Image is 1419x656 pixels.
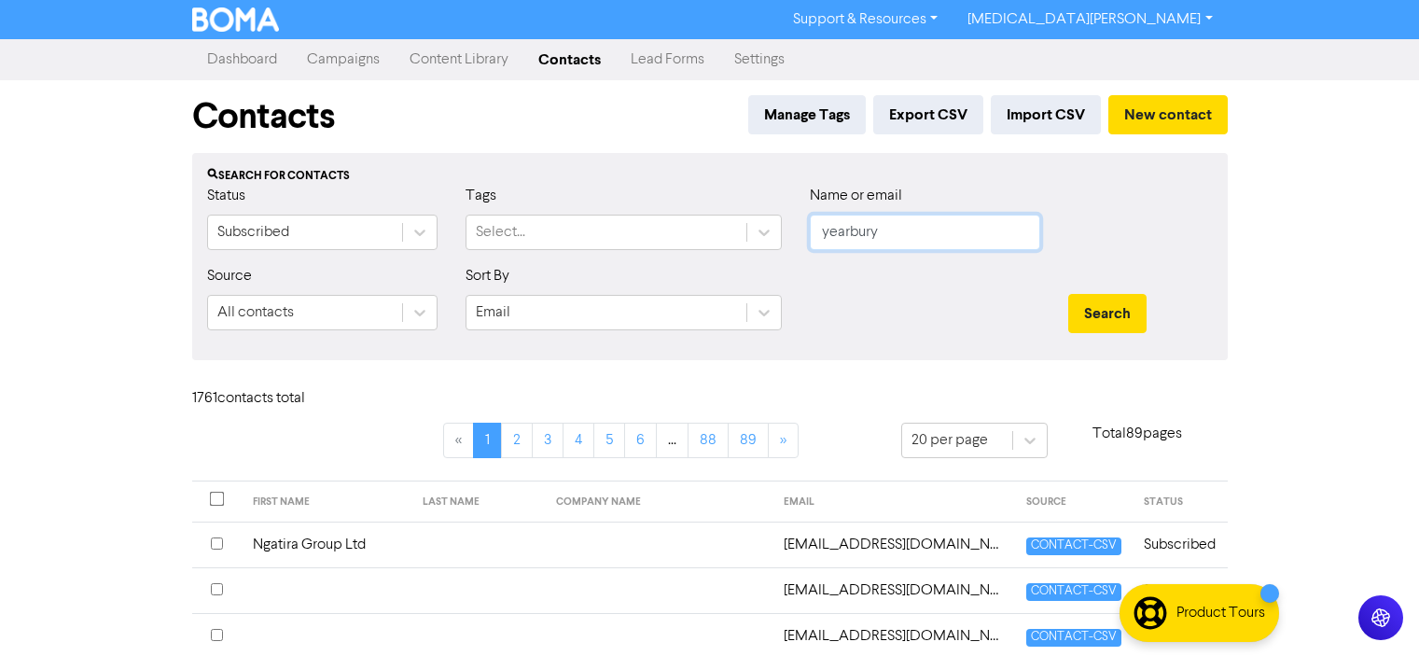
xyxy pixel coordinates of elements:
td: 102clarkhouse@gmail.com [772,567,1015,613]
div: 20 per page [911,429,988,452]
button: Manage Tags [748,95,866,134]
label: Sort By [466,265,509,287]
a: Campaigns [292,41,395,78]
span: CONTACT-CSV [1026,537,1121,555]
a: [MEDICAL_DATA][PERSON_NAME] [953,5,1227,35]
th: COMPANY NAME [545,482,773,523]
td: Ngatira Group Ltd [242,522,411,567]
label: Tags [466,185,496,207]
div: Select... [476,221,525,244]
button: Export CSV [873,95,983,134]
label: Status [207,185,245,207]
a: Content Library [395,41,523,78]
div: All contacts [217,301,294,324]
span: CONTACT-CSV [1026,583,1121,601]
a: » [768,423,799,458]
a: Page 5 [593,423,625,458]
span: CONTACT-CSV [1026,629,1121,647]
td: 027andrewm@gmail.com [772,522,1015,567]
button: New contact [1108,95,1228,134]
a: Page 4 [563,423,594,458]
a: Support & Resources [778,5,953,35]
a: Page 1 is your current page [473,423,502,458]
a: Page 6 [624,423,657,458]
a: Page 2 [501,423,533,458]
th: LAST NAME [411,482,545,523]
td: Subscribed [1133,567,1227,613]
th: SOURCE [1015,482,1133,523]
button: Import CSV [991,95,1101,134]
label: Name or email [810,185,902,207]
a: Lead Forms [616,41,719,78]
a: Page 3 [532,423,563,458]
img: BOMA Logo [192,7,280,32]
iframe: Chat Widget [1326,566,1419,656]
p: Total 89 pages [1048,423,1228,445]
a: Contacts [523,41,616,78]
div: Email [476,301,510,324]
th: FIRST NAME [242,482,411,523]
h6: 1761 contact s total [192,390,341,408]
th: EMAIL [772,482,1015,523]
th: STATUS [1133,482,1227,523]
a: Page 89 [728,423,769,458]
button: Search [1068,294,1147,333]
td: Subscribed [1133,522,1227,567]
label: Source [207,265,252,287]
div: Search for contacts [207,168,1213,185]
a: Page 88 [688,423,729,458]
a: Settings [719,41,800,78]
a: Dashboard [192,41,292,78]
div: Subscribed [217,221,289,244]
h1: Contacts [192,95,335,138]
